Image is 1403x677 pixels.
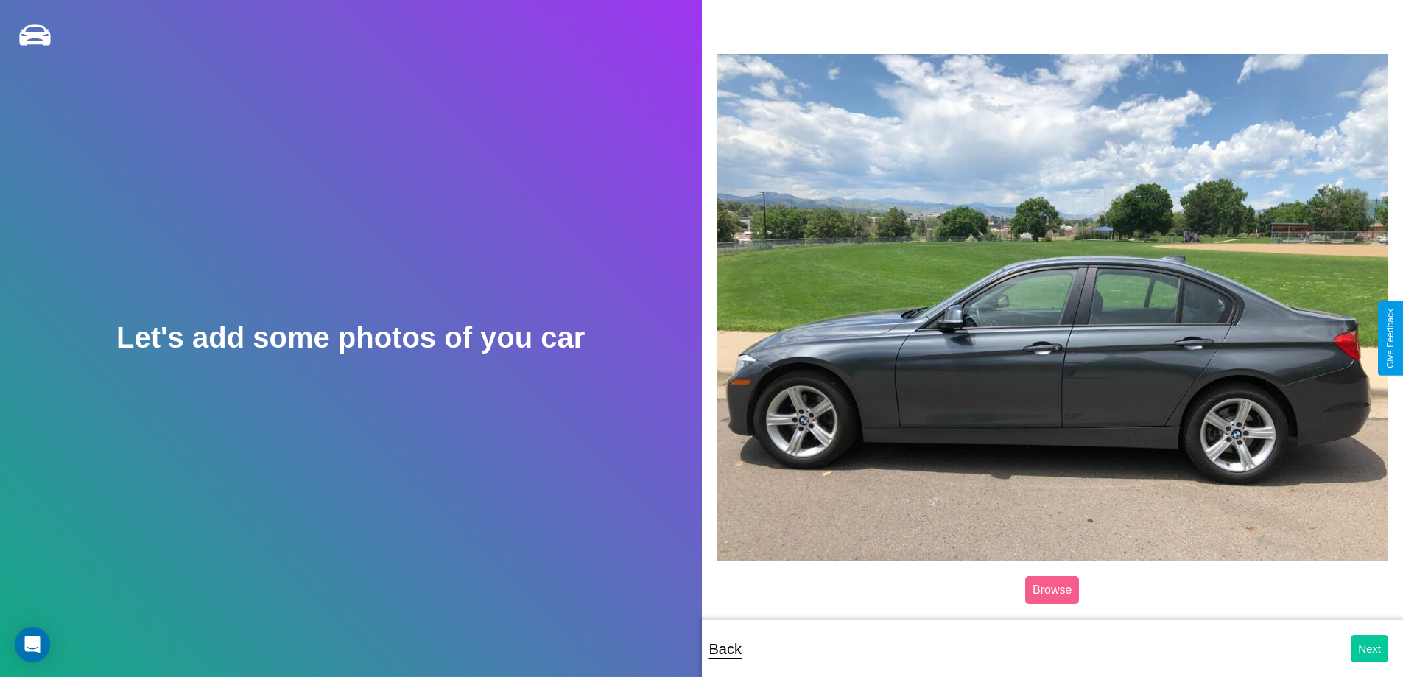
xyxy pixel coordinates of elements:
[717,54,1389,561] img: posted
[15,627,50,662] div: Open Intercom Messenger
[1351,635,1388,662] button: Next
[709,636,742,662] p: Back
[1025,576,1079,604] label: Browse
[116,321,585,354] h2: Let's add some photos of you car
[1385,309,1396,368] div: Give Feedback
